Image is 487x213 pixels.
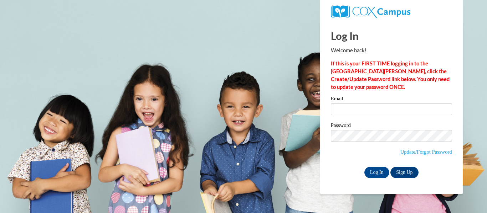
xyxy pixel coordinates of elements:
[331,123,452,130] label: Password
[331,96,452,103] label: Email
[331,5,410,18] img: COX Campus
[364,167,389,178] input: Log In
[390,167,418,178] a: Sign Up
[331,60,450,90] strong: If this is your FIRST TIME logging in to the [GEOGRAPHIC_DATA][PERSON_NAME], click the Create/Upd...
[331,47,452,54] p: Welcome back!
[400,149,452,155] a: Update/Forgot Password
[331,28,452,43] h1: Log In
[331,8,410,14] a: COX Campus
